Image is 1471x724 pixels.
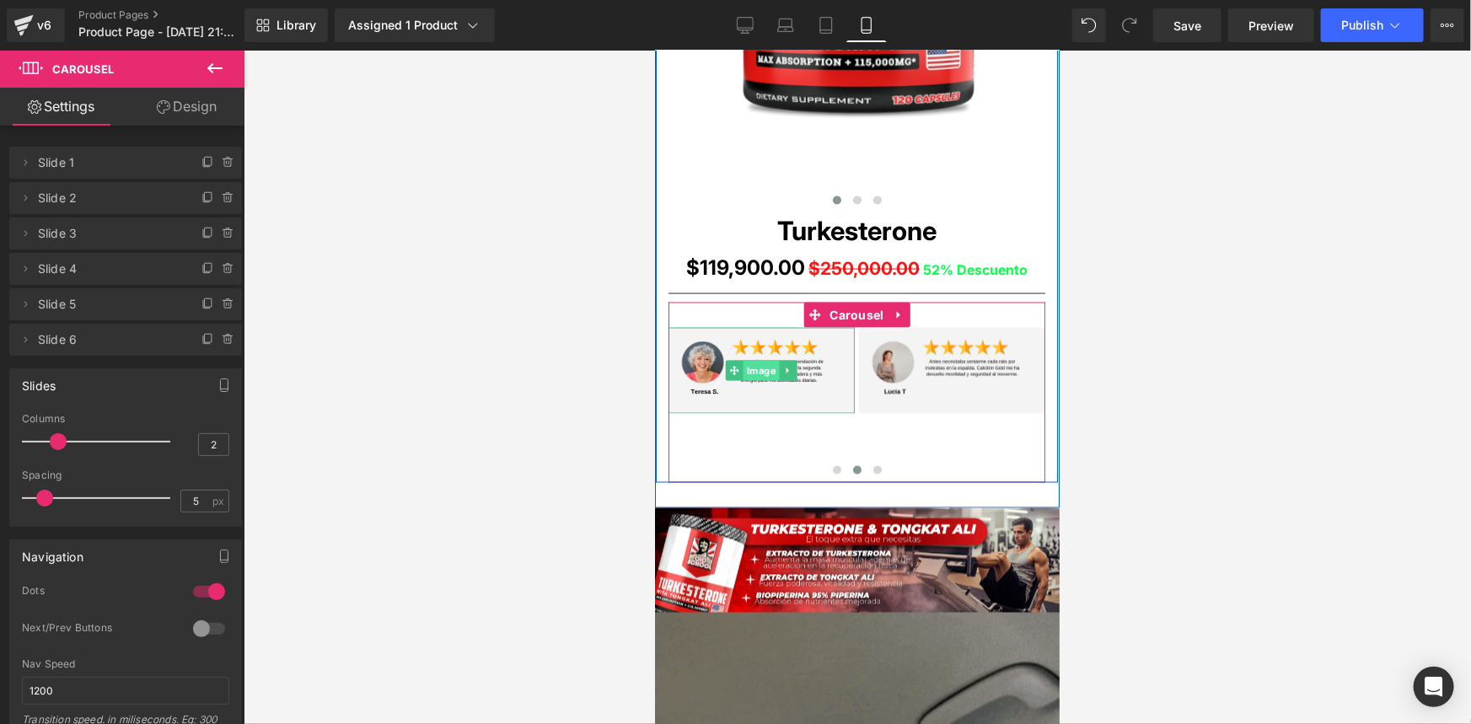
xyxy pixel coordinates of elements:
span: Slide 6 [38,324,180,356]
span: Descuento [302,211,373,228]
div: Nav Speed [22,658,229,670]
span: Image [89,310,125,330]
div: Columns [22,413,229,425]
span: Slide 5 [38,288,180,320]
span: Publish [1341,19,1383,32]
span: $250,000.00 [153,207,265,228]
span: $119,900.00 [31,201,150,233]
a: Preview [1228,8,1314,42]
a: Desktop [725,8,765,42]
a: Expand / Collapse [125,310,142,330]
a: Mobile [846,8,887,42]
button: More [1431,8,1464,42]
span: Slide 4 [38,253,180,285]
a: Expand / Collapse [234,252,255,277]
a: Product Pages [78,8,272,22]
span: Slide 3 [38,217,180,249]
span: px [212,496,227,507]
span: Product Page - [DATE] 21:40:47 [78,25,240,39]
button: Publish [1321,8,1424,42]
span: Slide 2 [38,182,180,214]
a: Design [126,88,248,126]
div: Assigned 1 Product [348,17,481,34]
a: New Library [244,8,328,42]
a: Tablet [806,8,846,42]
span: Carousel [170,252,233,277]
a: v6 [7,8,65,42]
a: Laptop [765,8,806,42]
div: Spacing [22,469,229,481]
div: Navigation [22,540,83,564]
span: Slide 1 [38,147,180,179]
a: Turkesterone [122,164,282,196]
div: Dots [22,584,176,602]
span: Library [276,18,316,33]
button: Undo [1072,8,1106,42]
span: 52% [268,211,298,228]
span: Carousel [52,62,114,76]
div: v6 [34,14,55,36]
div: Next/Prev Buttons [22,621,176,639]
span: Preview [1248,17,1294,35]
span: Save [1173,17,1201,35]
div: Slides [22,369,56,393]
button: Redo [1113,8,1146,42]
div: Open Intercom Messenger [1414,667,1454,707]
